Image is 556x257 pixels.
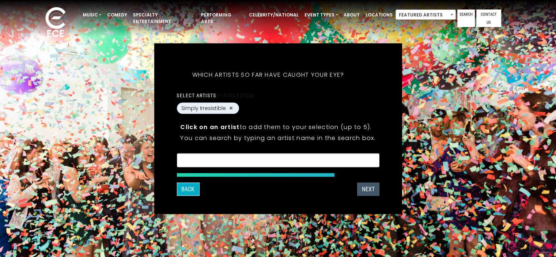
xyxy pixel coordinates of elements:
[228,105,234,112] button: Remove Simply Irresistible
[396,10,456,20] span: Featured Artists
[216,92,254,98] span: (1/5 selected)
[177,182,199,196] button: Back
[476,10,501,27] a: Contact Us
[180,122,375,131] p: to add them to your selection (up to 5).
[396,10,455,20] span: Featured Artists
[181,104,226,112] span: Simply Irresistible
[130,9,198,28] a: Specialty Entertainment
[457,10,475,27] a: Search
[357,182,379,196] button: Next
[180,133,375,142] p: You can search by typing an artist name in the search box.
[181,158,374,165] textarea: Search
[80,9,104,21] a: Music
[37,5,74,41] img: ece_new_logo_whitev2-1.png
[177,61,359,88] h5: Which artists so far have caught your eye?
[246,9,302,21] a: Celebrity/National
[302,9,341,21] a: Event Types
[180,122,239,131] strong: Click on an artist
[341,9,363,21] a: About
[177,92,254,98] label: Select artists
[198,9,246,28] a: Performing Arts
[363,9,396,21] a: Locations
[104,9,130,21] a: Comedy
